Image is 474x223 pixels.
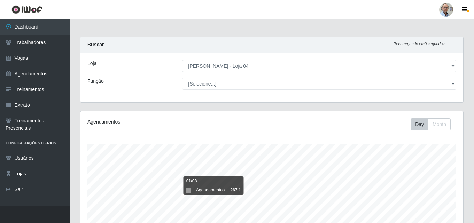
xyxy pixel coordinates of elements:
[428,118,451,130] button: Month
[87,60,96,67] label: Loja
[11,5,42,14] img: CoreUI Logo
[411,118,428,130] button: Day
[393,42,448,46] i: Recarregando em 0 segundos...
[411,118,451,130] div: First group
[87,78,104,85] label: Função
[411,118,456,130] div: Toolbar with button groups
[87,118,235,126] div: Agendamentos
[87,42,104,47] strong: Buscar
